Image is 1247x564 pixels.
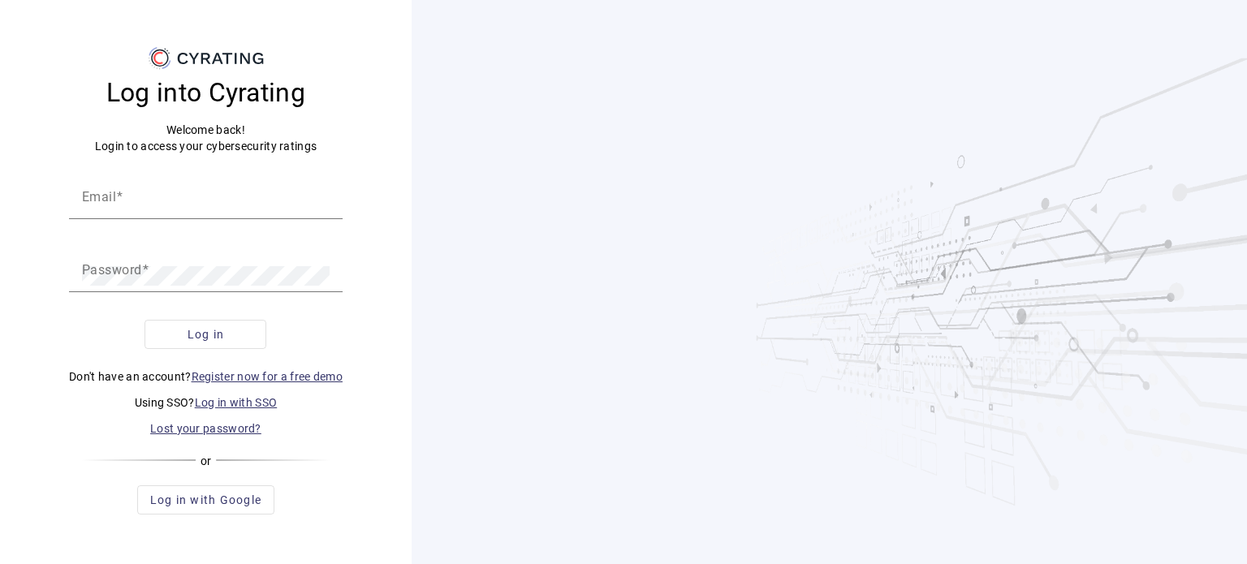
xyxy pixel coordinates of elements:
[150,422,261,435] a: Lost your password?
[82,261,142,277] mat-label: Password
[137,485,275,514] button: Log in with Google
[69,122,343,154] p: Welcome back! Login to access your cybersecurity ratings
[69,368,343,385] p: Don't have an account?
[82,188,117,204] mat-label: Email
[69,394,343,411] p: Using SSO?
[195,396,278,409] a: Log in with SSO
[188,326,225,342] span: Log in
[145,320,266,349] button: Log in
[69,76,343,109] h3: Log into Cyrating
[150,492,262,508] span: Log in with Google
[81,453,330,469] div: or
[178,53,264,64] g: CYRATING
[192,370,343,383] a: Register now for a free demo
